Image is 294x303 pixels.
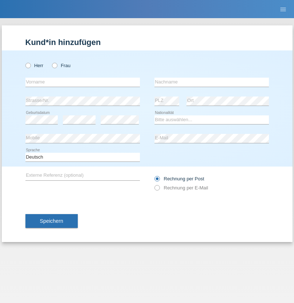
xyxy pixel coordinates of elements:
button: Speichern [25,214,78,228]
label: Frau [52,63,71,68]
input: Frau [52,63,57,67]
h1: Kund*in hinzufügen [25,38,269,47]
label: Herr [25,63,44,68]
i: menu [279,6,287,13]
label: Rechnung per Post [154,176,204,181]
span: Speichern [40,218,63,224]
input: Rechnung per E-Mail [154,185,159,194]
input: Rechnung per Post [154,176,159,185]
label: Rechnung per E-Mail [154,185,208,191]
a: menu [276,7,290,11]
input: Herr [25,63,30,67]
